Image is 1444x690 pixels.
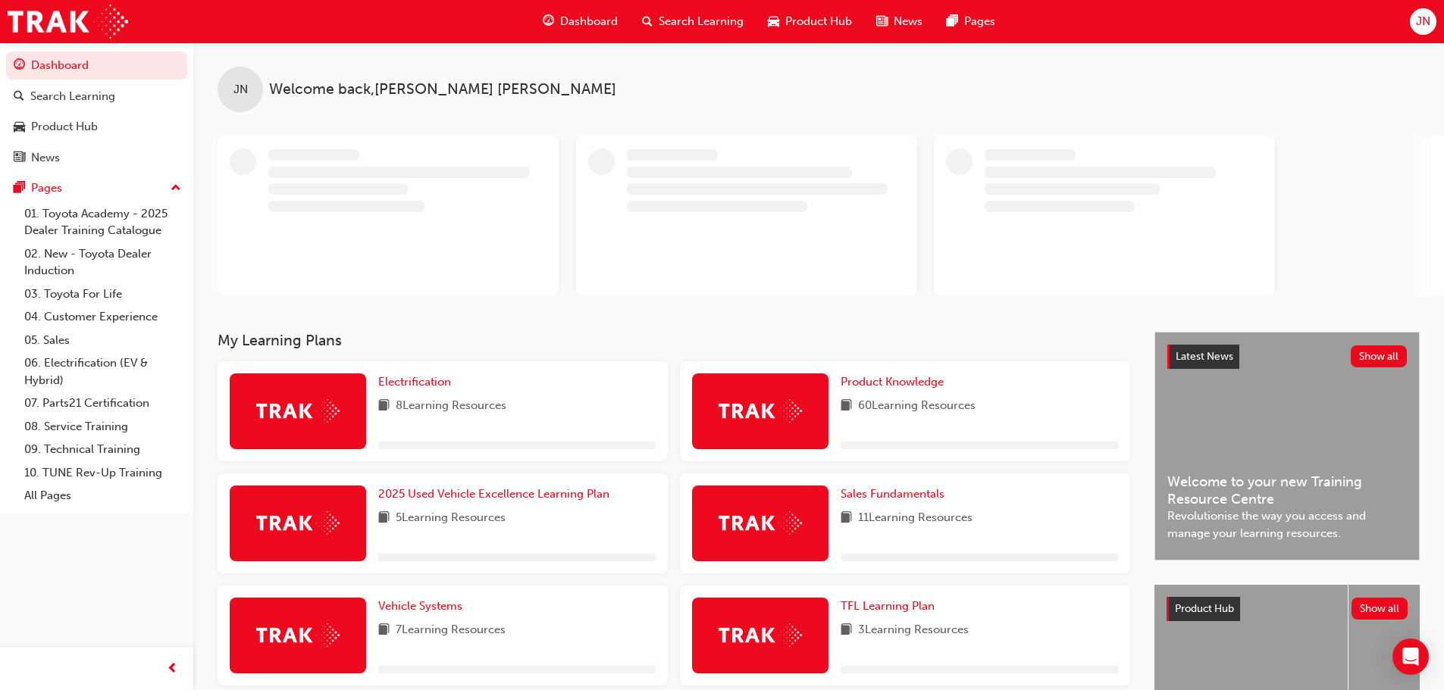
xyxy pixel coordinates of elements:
a: Product Hub [6,113,187,141]
span: Vehicle Systems [378,599,462,613]
span: book-icon [841,397,852,416]
div: Open Intercom Messenger [1392,638,1429,675]
span: guage-icon [14,59,25,73]
span: news-icon [876,12,888,31]
a: Dashboard [6,52,187,80]
a: 07. Parts21 Certification [18,392,187,415]
span: search-icon [14,90,24,104]
a: car-iconProduct Hub [756,6,864,37]
img: Trak [256,623,340,647]
span: Product Hub [785,13,852,30]
a: Latest NewsShow all [1167,345,1407,369]
img: Trak [719,399,802,423]
span: 3 Learning Resources [858,621,969,640]
a: Sales Fundamentals [841,485,951,503]
a: Search Learning [6,83,187,111]
h3: My Learning Plans [218,332,1130,349]
span: TFL Learning Plan [841,599,935,613]
span: book-icon [378,397,390,416]
a: news-iconNews [864,6,935,37]
a: 06. Electrification (EV & Hybrid) [18,351,187,392]
img: Trak [8,5,128,39]
a: pages-iconPages [935,6,1007,37]
a: TFL Learning Plan [841,598,941,615]
div: Product Hub [31,118,98,136]
span: News [894,13,922,30]
span: pages-icon [947,12,958,31]
span: JN [233,81,248,98]
a: 2025 Used Vehicle Excellence Learning Plan [378,485,616,503]
a: Product HubShow all [1167,597,1408,621]
img: Trak [256,511,340,535]
button: Pages [6,174,187,202]
div: Pages [31,180,62,197]
button: JN [1410,8,1436,35]
span: 8 Learning Resources [396,397,506,416]
a: 08. Service Training [18,415,187,439]
a: search-iconSearch Learning [630,6,756,37]
a: News [6,144,187,172]
span: search-icon [642,12,653,31]
a: Product Knowledge [841,373,950,391]
a: 02. New - Toyota Dealer Induction [18,242,187,283]
span: Sales Fundamentals [841,487,944,501]
span: book-icon [841,509,852,528]
span: 60 Learning Resources [858,397,976,416]
a: guage-iconDashboard [531,6,630,37]
span: 5 Learning Resources [396,509,506,528]
button: Show all [1351,345,1408,367]
span: book-icon [841,621,852,640]
span: Pages [964,13,995,30]
a: 09. Technical Training [18,438,187,461]
span: Welcome to your new Training Resource Centre [1167,473,1407,507]
span: book-icon [378,509,390,528]
a: 03. Toyota For Life [18,283,187,306]
span: Dashboard [560,13,618,30]
span: prev-icon [167,660,178,679]
span: car-icon [768,12,779,31]
span: pages-icon [14,182,25,195]
span: guage-icon [543,12,554,31]
img: Trak [719,623,802,647]
span: Latest News [1176,350,1233,363]
span: JN [1416,13,1430,30]
span: Product Knowledge [841,375,944,389]
a: All Pages [18,484,187,507]
div: News [31,149,60,167]
span: Electrification [378,375,451,389]
span: Product Hub [1175,602,1234,615]
a: Vehicle Systems [378,598,468,615]
span: 11 Learning Resources [858,509,973,528]
span: Welcome back , [PERSON_NAME] [PERSON_NAME] [269,81,616,98]
button: DashboardSearch LearningProduct HubNews [6,48,187,174]
span: up-icon [171,179,181,198]
span: 7 Learning Resources [396,621,506,640]
span: news-icon [14,151,25,165]
button: Show all [1352,598,1408,620]
img: Trak [256,399,340,423]
div: Search Learning [30,88,115,105]
a: Electrification [378,373,457,391]
span: 2025 Used Vehicle Excellence Learning Plan [378,487,609,501]
img: Trak [719,511,802,535]
a: 04. Customer Experience [18,305,187,329]
a: 05. Sales [18,329,187,352]
a: 01. Toyota Academy - 2025 Dealer Training Catalogue [18,202,187,242]
span: car-icon [14,120,25,134]
span: Revolutionise the way you access and manage your learning resources. [1167,507,1407,542]
span: Search Learning [659,13,744,30]
span: book-icon [378,621,390,640]
a: Latest NewsShow allWelcome to your new Training Resource CentreRevolutionise the way you access a... [1154,332,1420,560]
a: 10. TUNE Rev-Up Training [18,461,187,485]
